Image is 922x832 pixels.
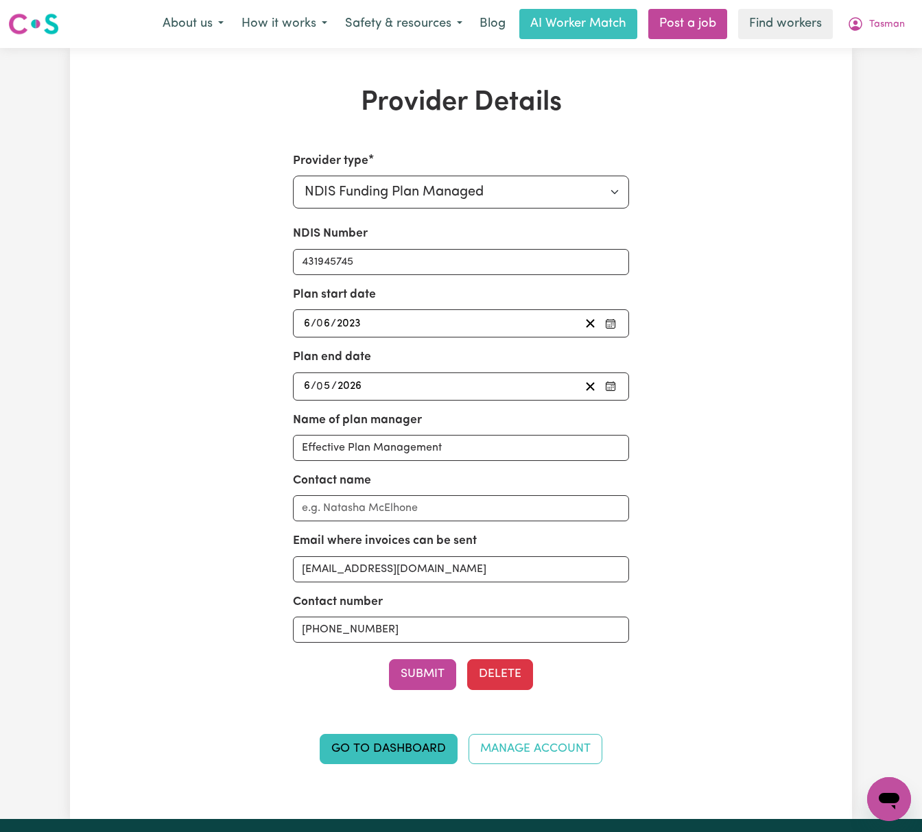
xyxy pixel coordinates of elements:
label: Plan start date [293,286,376,304]
button: Clear plan start date [580,314,601,333]
button: Pick your plan start date [601,314,620,333]
input: e.g. Natasha McElhone [293,495,630,521]
a: Careseekers logo [8,8,59,40]
input: -- [303,314,311,333]
button: Submit [389,659,456,689]
label: NDIS Number [293,225,368,243]
a: Manage Account [469,734,602,764]
label: Name of plan manager [293,412,422,429]
a: Go to Dashboard [320,734,458,764]
input: -- [317,314,331,333]
input: -- [317,377,331,396]
span: / [331,318,336,330]
input: e.g. 0412 345 678 [293,617,630,643]
label: Contact number [293,593,383,611]
input: e.g. nat.mc@myplanmanager.com.au [293,556,630,582]
input: Enter your NDIS number [293,249,630,275]
a: AI Worker Match [519,9,637,39]
button: Safety & resources [336,10,471,38]
span: / [311,380,316,392]
button: Delete [467,659,533,689]
input: -- [303,377,311,396]
a: Find workers [738,9,833,39]
span: / [311,318,316,330]
button: Clear plan end date [580,377,601,396]
span: Tasman [869,17,905,32]
label: Plan end date [293,348,371,366]
iframe: Button to launch messaging window [867,777,911,821]
h1: Provider Details [209,86,713,119]
a: Blog [471,9,514,39]
label: Provider type [293,152,368,170]
label: Email where invoices can be sent [293,532,477,550]
input: ---- [337,377,363,396]
input: e.g. MyPlanManager Pty. Ltd. [293,435,630,461]
span: 0 [316,381,323,392]
a: Post a job [648,9,727,39]
span: / [331,380,337,392]
span: 0 [316,318,323,329]
input: ---- [336,314,362,333]
button: My Account [838,10,914,38]
img: Careseekers logo [8,12,59,36]
label: Contact name [293,472,371,490]
button: How it works [233,10,336,38]
button: Pick your plan end date [601,377,620,396]
button: About us [154,10,233,38]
